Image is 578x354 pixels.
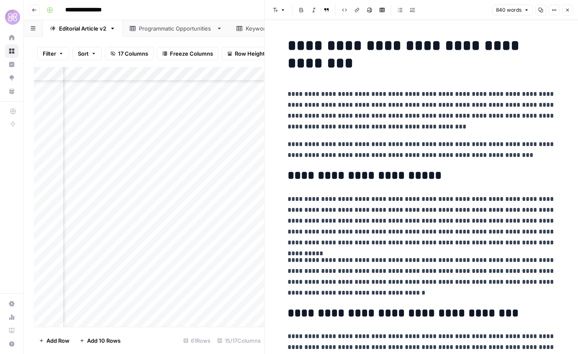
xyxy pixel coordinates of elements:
[5,58,18,71] a: Insights
[246,24,292,33] div: Keyword Ideation
[78,49,89,58] span: Sort
[123,20,229,37] a: Programmatic Opportunities
[5,85,18,98] a: Your Data
[5,324,18,337] a: Learning Hub
[74,334,126,347] button: Add 10 Rows
[157,47,218,60] button: Freeze Columns
[43,49,56,58] span: Filter
[222,47,270,60] button: Row Height
[214,334,264,347] div: 15/17 Columns
[139,24,213,33] div: Programmatic Opportunities
[5,71,18,85] a: Opportunities
[180,334,214,347] div: 61 Rows
[5,297,18,310] a: Settings
[5,337,18,351] button: Help + Support
[5,7,18,28] button: Workspace: HoneyLove
[5,310,18,324] a: Usage
[34,334,74,347] button: Add Row
[59,24,106,33] div: Editorial Article v2
[87,336,121,345] span: Add 10 Rows
[118,49,148,58] span: 17 Columns
[170,49,213,58] span: Freeze Columns
[5,10,20,25] img: HoneyLove Logo
[46,336,69,345] span: Add Row
[72,47,102,60] button: Sort
[5,31,18,44] a: Home
[43,20,123,37] a: Editorial Article v2
[235,49,265,58] span: Row Height
[5,44,18,58] a: Browse
[105,47,154,60] button: 17 Columns
[37,47,69,60] button: Filter
[496,6,521,14] span: 840 words
[492,5,533,15] button: 840 words
[229,20,308,37] a: Keyword Ideation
